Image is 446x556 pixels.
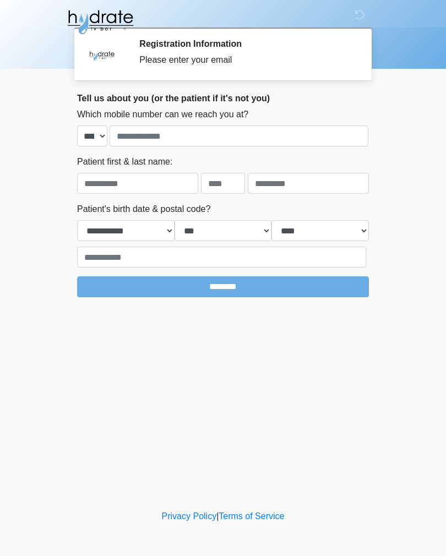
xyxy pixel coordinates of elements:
[77,108,248,121] label: Which mobile number can we reach you at?
[77,203,210,216] label: Patient's birth date & postal code?
[77,155,172,168] label: Patient first & last name:
[77,93,369,103] h2: Tell us about you (or the patient if it's not you)
[219,511,284,521] a: Terms of Service
[85,39,118,72] img: Agent Avatar
[162,511,217,521] a: Privacy Policy
[216,511,219,521] a: |
[66,8,134,36] img: Hydrate IV Bar - Fort Collins Logo
[139,53,352,67] div: Please enter your email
